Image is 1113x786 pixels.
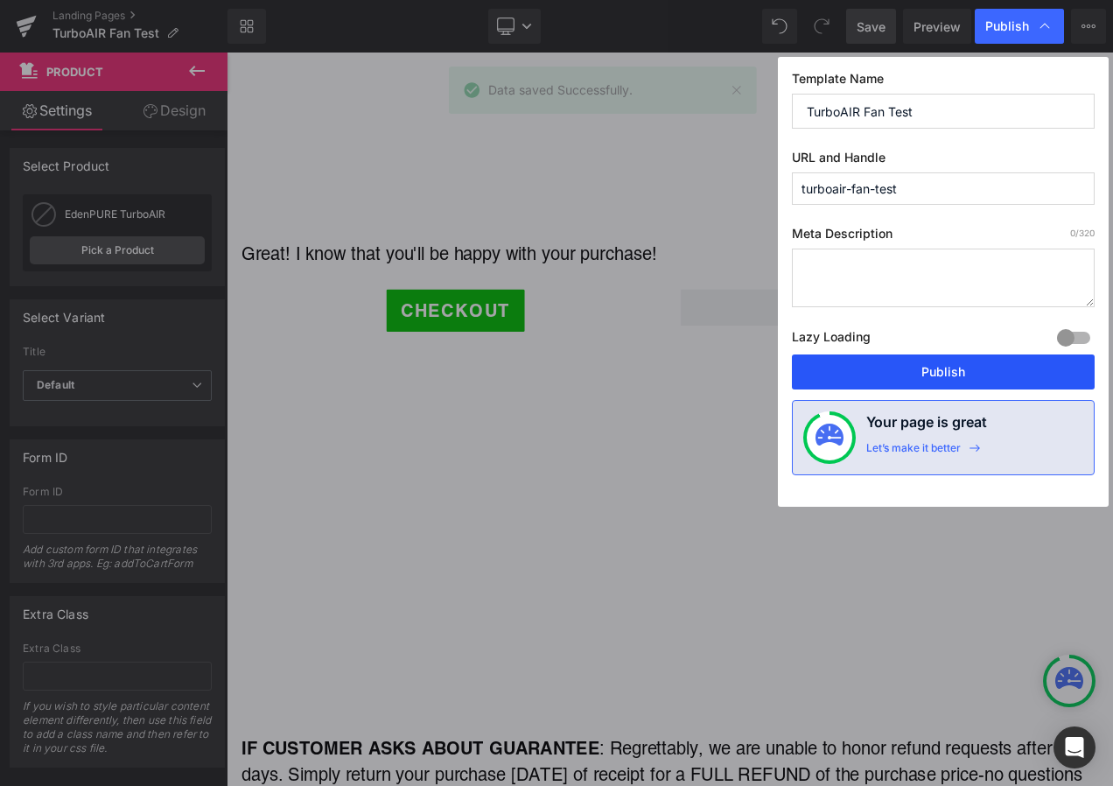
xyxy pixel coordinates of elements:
[1053,726,1095,768] div: Open Intercom Messenger
[1070,228,1095,238] span: /320
[792,71,1095,94] label: Template Name
[985,18,1029,34] span: Publish
[792,150,1095,172] label: URL and Handle
[866,441,961,464] div: Let’s make it better
[1070,228,1075,238] span: 0
[207,292,339,324] span: Checkout
[792,226,1095,249] label: Meta Description
[792,326,871,354] label: Lazy Loading
[17,225,1041,256] p: Great! I know that you'll be happy with your purchase!
[792,354,1095,389] button: Publish
[866,411,987,441] h4: Your page is great
[815,424,843,452] img: onboarding-status.svg
[191,283,355,333] a: Checkout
